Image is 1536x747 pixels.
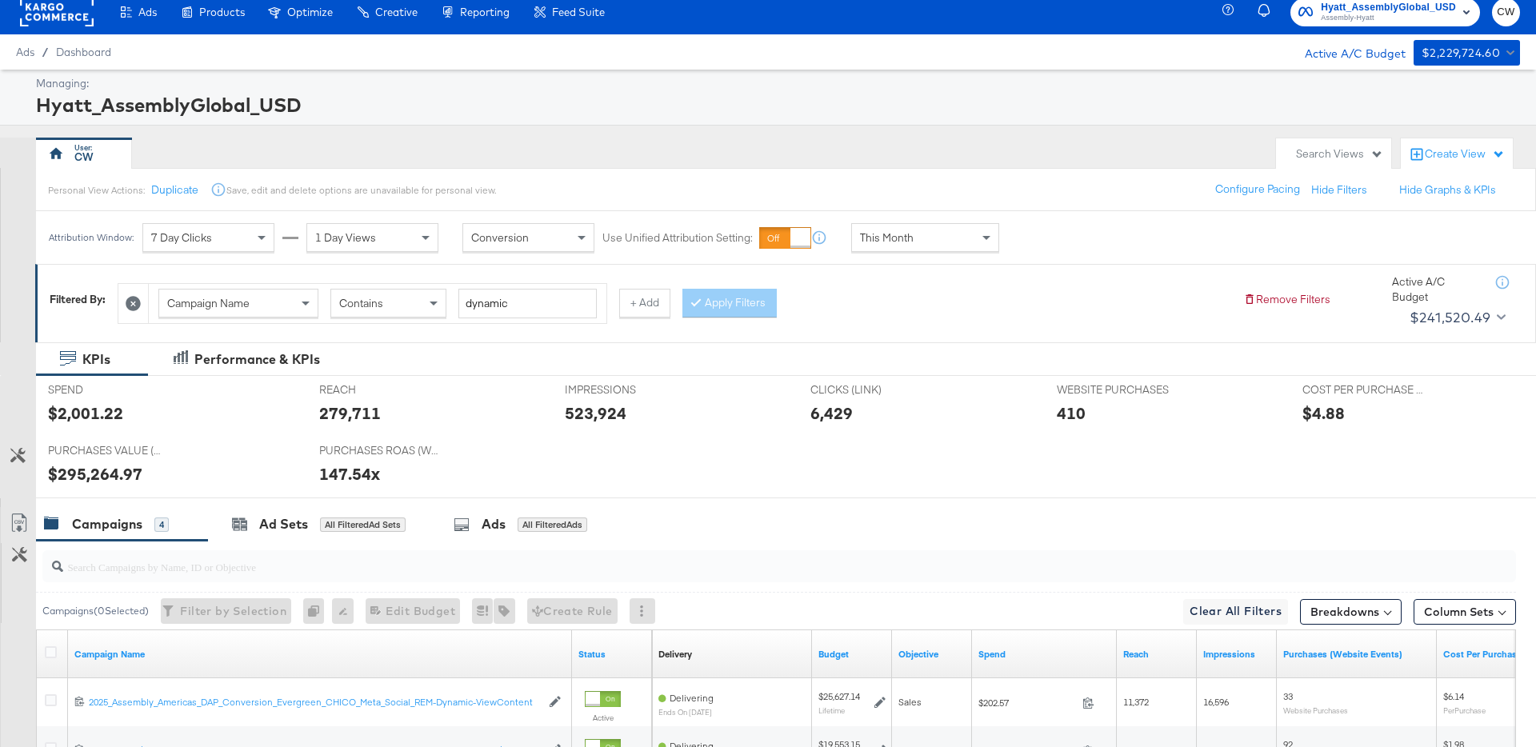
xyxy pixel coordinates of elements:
button: + Add [619,289,670,318]
div: Search Views [1296,146,1383,162]
div: CW [74,150,94,165]
div: Active A/C Budget [1288,40,1406,64]
label: Active [585,713,621,723]
div: 410 [1057,401,1086,425]
div: Campaigns ( 0 Selected) [42,604,149,618]
span: 1 Day Views [315,230,376,245]
div: Delivery [658,648,692,661]
a: The number of people your ad was served to. [1123,648,1190,661]
span: IMPRESSIONS [565,382,685,397]
div: $2,001.22 [48,401,123,425]
div: Active A/C Budget [1392,274,1480,304]
div: KPIs [82,350,110,369]
div: Campaigns [72,515,142,533]
div: 147.54x [319,462,380,485]
a: The number of times a purchase was made tracked by your Custom Audience pixel on your website aft... [1283,648,1430,661]
button: Column Sets [1414,599,1516,625]
span: This Month [860,230,914,245]
span: PURCHASES ROAS (WEBSITE EVENTS) [319,443,439,458]
span: REACH [319,382,439,397]
span: COST PER PURCHASE (WEBSITE EVENTS) [1302,382,1422,397]
div: $295,264.97 [48,462,142,485]
span: $202.57 [978,697,1076,709]
input: Search Campaigns by Name, ID or Objective [63,545,1381,576]
a: Your campaign name. [74,648,566,661]
span: SPEND [48,382,168,397]
button: Clear All Filters [1183,599,1288,625]
span: Delivering [670,692,714,704]
div: $241,520.49 [1410,306,1490,330]
span: WEBSITE PURCHASES [1057,382,1177,397]
div: Save, edit and delete options are unavailable for personal view. [226,184,496,197]
span: Campaign Name [167,296,250,310]
div: 523,924 [565,401,626,425]
a: The maximum amount you're willing to spend on your ads, on average each day or over the lifetime ... [818,648,886,661]
span: Ads [16,46,34,58]
sub: Website Purchases [1283,705,1348,715]
div: Attribution Window: [48,232,134,243]
sub: ends on [DATE] [658,708,714,717]
span: Clear All Filters [1190,601,1282,621]
div: $2,229,724.60 [1422,43,1500,63]
span: Conversion [471,230,529,245]
button: $2,229,724.60 [1414,40,1520,66]
div: Managing: [36,76,1516,91]
div: All Filtered Ads [518,517,587,532]
a: The total amount spent to date. [978,648,1110,661]
div: All Filtered Ad Sets [320,517,406,532]
span: CLICKS (LINK) [810,382,930,397]
sub: Per Purchase [1443,705,1486,715]
div: $4.88 [1302,401,1345,425]
div: Create View [1425,146,1505,162]
div: 0 [303,598,332,624]
span: Products [199,6,245,18]
div: 4 [154,517,169,532]
span: Assembly-Hyatt [1321,12,1456,25]
span: Ads [138,6,157,18]
sub: Lifetime [818,705,845,715]
a: Reflects the ability of your Ad Campaign to achieve delivery based on ad states, schedule and bud... [658,648,692,661]
span: Sales [898,696,922,708]
button: Configure Pacing [1204,175,1311,204]
span: CW [1498,3,1514,22]
div: Filtered By: [50,292,106,307]
div: 279,711 [319,401,381,425]
button: Duplicate [151,182,198,198]
div: Ads [482,515,506,533]
a: 2025_Assembly_Americas_DAP_Conversion_Evergreen_CHICO_Meta_Social_REM-Dynamic-ViewContent [89,696,541,709]
span: 11,372 [1123,696,1149,708]
div: Ad Sets [259,515,308,533]
input: Enter a search term [458,289,597,318]
label: Use Unified Attribution Setting: [602,230,753,246]
button: Remove Filters [1243,292,1330,307]
span: 16,596 [1203,696,1229,708]
div: Performance & KPIs [194,350,320,369]
button: Breakdowns [1300,599,1402,625]
a: Shows the current state of your Ad Campaign. [578,648,646,661]
span: 7 Day Clicks [151,230,212,245]
span: 33 [1283,690,1293,702]
div: Personal View Actions: [48,184,145,197]
span: / [34,46,56,58]
span: $6.14 [1443,690,1464,702]
div: 2025_Assembly_Americas_DAP_Conversion_Evergreen_CHICO_Meta_Social_REM-Dynamic-ViewContent [89,696,541,709]
a: The number of times your ad was served. On mobile apps an ad is counted as served the first time ... [1203,648,1270,661]
span: Optimize [287,6,333,18]
span: Reporting [460,6,510,18]
div: Hyatt_AssemblyGlobal_USD [36,91,1516,118]
span: PURCHASES VALUE (WEBSITE EVENTS) [48,443,168,458]
div: 6,429 [810,401,853,425]
span: Creative [375,6,418,18]
div: $25,627.14 [818,690,860,703]
button: Hide Graphs & KPIs [1399,182,1496,198]
span: Contains [339,296,383,310]
a: Your campaign's objective. [898,648,966,661]
button: $241,520.49 [1403,305,1509,330]
button: Hide Filters [1311,182,1367,198]
a: Dashboard [56,46,111,58]
span: Feed Suite [552,6,605,18]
